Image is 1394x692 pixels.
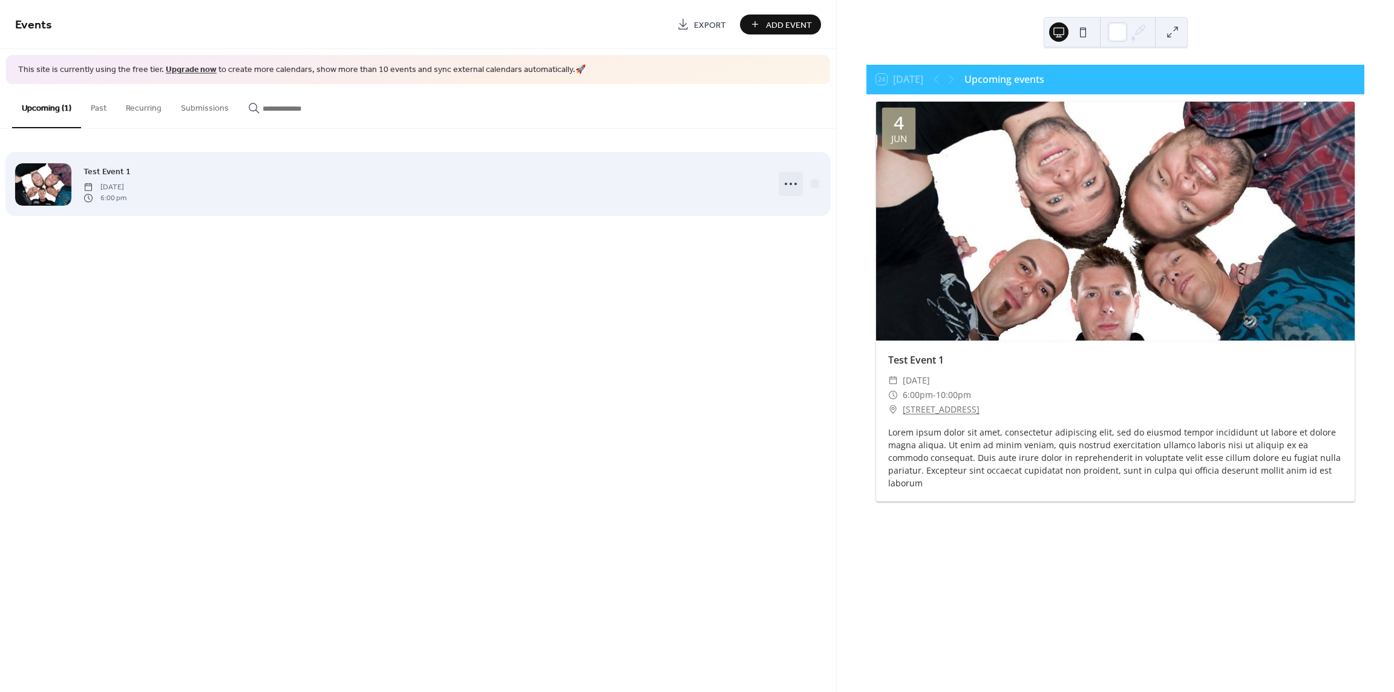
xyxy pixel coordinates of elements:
button: Recurring [116,84,171,127]
span: Add Event [766,19,812,31]
div: 4 [894,114,904,132]
div: Lorem ipsum dolor sit amet, consectetur adipiscing elit, sed do eiusmod tempor incididunt ut labo... [876,426,1355,489]
div: Jun [891,134,907,143]
button: Add Event [740,15,821,34]
a: Upgrade now [166,62,217,78]
span: - [933,388,936,402]
span: 10:00pm [936,388,971,402]
span: Events [15,13,52,37]
a: [STREET_ADDRESS] [903,402,980,417]
div: Test Event 1 [876,353,1355,367]
button: Past [81,84,116,127]
button: Upcoming (1) [12,84,81,128]
span: [DATE] [903,373,930,388]
span: This site is currently using the free tier. to create more calendars, show more than 10 events an... [18,64,586,76]
div: ​ [888,388,898,402]
span: 6:00 pm [83,193,126,204]
button: Submissions [171,84,238,127]
a: Export [668,15,735,34]
span: 6:00pm [903,388,933,402]
div: Upcoming events [964,72,1044,86]
span: Export [694,19,726,31]
a: Test Event 1 [83,165,131,178]
span: [DATE] [83,181,126,192]
div: ​ [888,402,898,417]
div: ​ [888,373,898,388]
span: Test Event 1 [83,165,131,178]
